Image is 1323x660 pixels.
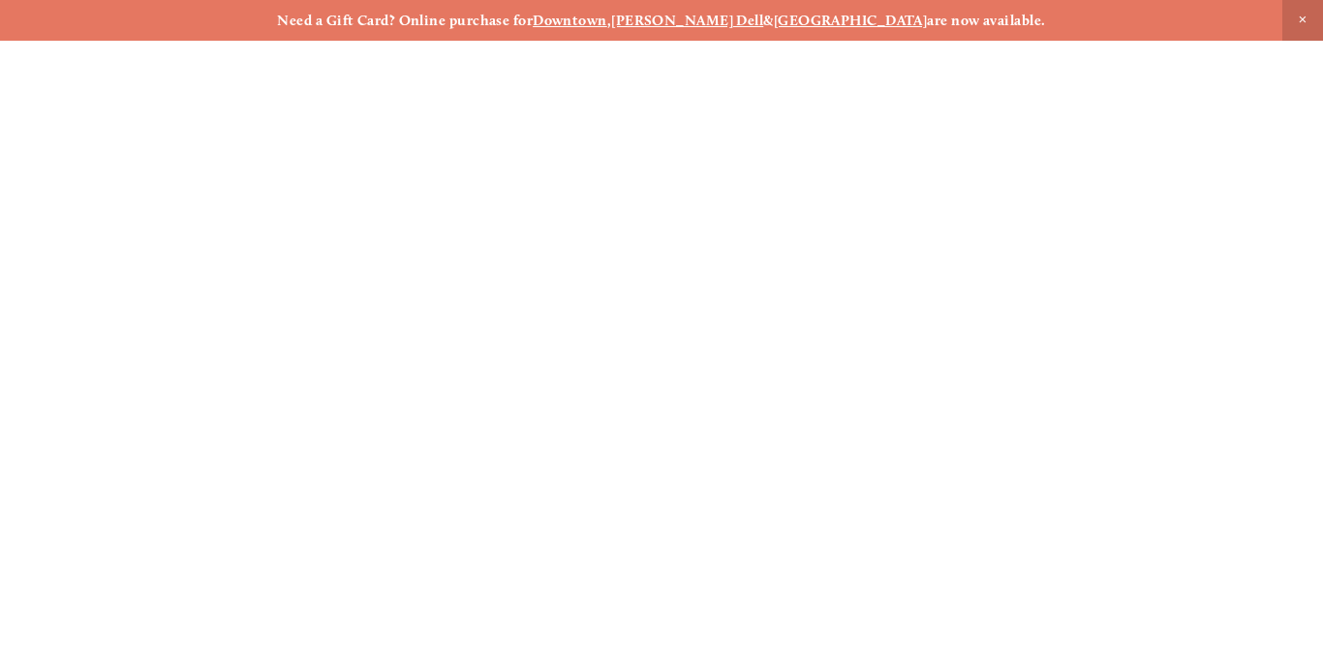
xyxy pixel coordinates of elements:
[277,12,533,29] strong: Need a Gift Card? Online purchase for
[611,12,763,29] a: [PERSON_NAME] Dell
[774,12,928,29] a: [GEOGRAPHIC_DATA]
[763,12,773,29] strong: &
[927,12,1045,29] strong: are now available.
[607,12,611,29] strong: ,
[533,12,607,29] a: Downtown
